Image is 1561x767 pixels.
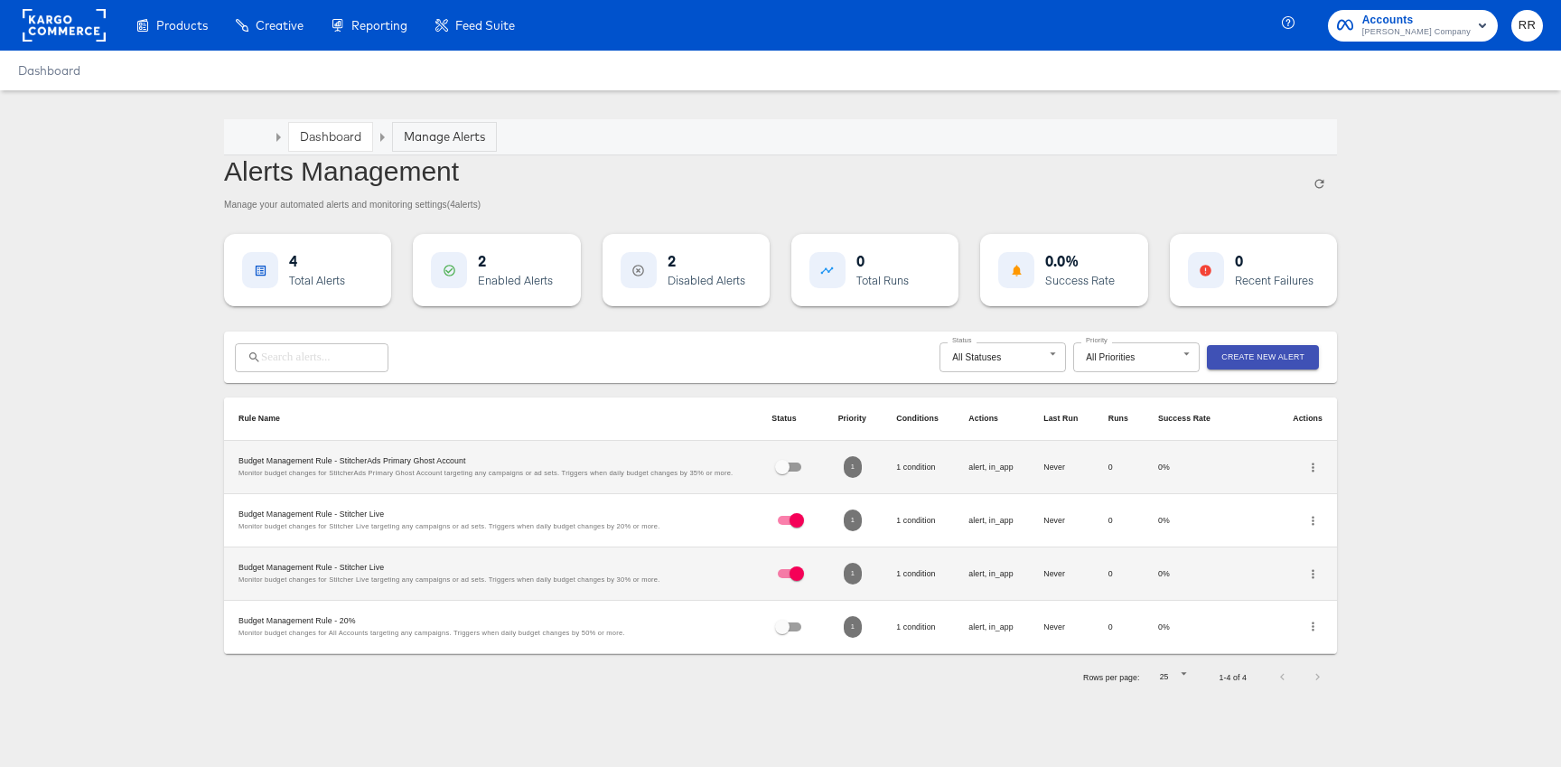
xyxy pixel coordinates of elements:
[1043,568,1080,580] p: Never
[256,18,304,33] span: Creative
[238,509,743,520] p: Budget Management Rule - Stitcher Live
[668,273,745,288] div: Disabled Alerts
[1108,568,1129,580] p: 0
[238,575,660,584] span: Monitor budget changes for Stitcher Live targeting any campaigns or ad sets. Triggers when daily ...
[1043,622,1080,633] p: Never
[1221,351,1304,364] span: Create New Alert
[1043,462,1080,473] p: Never
[1029,398,1094,441] th: Last Run
[824,398,883,441] th: Priority
[1235,273,1313,288] div: Recent Failures
[668,252,745,269] div: 2
[404,128,485,145] div: Manage Alerts
[1362,25,1471,40] span: [PERSON_NAME] Company
[478,252,553,269] div: 2
[224,155,481,187] h1: Alerts Management
[238,562,743,574] p: Budget Management Rule - Stitcher Live
[1108,622,1129,633] p: 0
[968,462,1014,473] p: alert, in_app
[261,342,388,372] input: Search alerts...
[856,252,909,269] div: 0
[1108,462,1129,473] p: 0
[1043,515,1080,527] p: Never
[238,469,733,477] span: Monitor budget changes for StitcherAds Primary Ghost Account targeting any campaigns or ad sets. ...
[1158,462,1212,473] p: 0%
[882,398,954,441] th: Conditions
[1158,568,1212,580] p: 0%
[844,516,862,526] span: 1
[478,273,553,288] div: Enabled Alerts
[18,63,80,78] a: Dashboard
[224,197,481,213] h6: Manage your automated alerts and monitoring settings ( 4 alerts)
[896,515,939,527] p: 1 condition
[896,462,939,473] p: 1 condition
[1108,515,1129,527] p: 0
[1235,252,1313,269] div: 0
[896,568,939,580] p: 1 condition
[1158,515,1212,527] p: 0%
[1207,345,1319,369] button: Create New Alert
[968,568,1014,580] p: alert, in_app
[844,463,862,472] span: 1
[844,622,862,632] span: 1
[238,522,660,530] span: Monitor budget changes for Stitcher Live targeting any campaigns or ad sets. Triggers when daily ...
[1362,11,1471,30] span: Accounts
[238,615,743,627] p: Budget Management Rule - 20%
[1328,10,1498,42] button: Accounts[PERSON_NAME] Company
[1147,667,1191,687] div: 25
[968,622,1014,633] p: alert, in_app
[1158,622,1212,633] p: 0%
[156,18,208,33] span: Products
[1302,166,1337,201] button: Refresh
[1045,273,1115,288] div: Success Rate
[968,515,1014,527] p: alert, in_app
[1073,342,1200,372] div: All Priorities
[856,273,909,288] div: Total Runs
[757,398,823,441] th: Status
[939,342,1066,372] div: All Statuses
[1519,15,1536,36] span: RR
[1094,398,1144,441] th: Runs
[1083,672,1140,684] p: Rows per page:
[455,18,515,33] span: Feed Suite
[224,398,757,441] th: Rule Name
[238,455,743,467] p: Budget Management Rule - StitcherAds Primary Ghost Account
[896,622,939,633] p: 1 condition
[300,128,361,145] a: Dashboard
[289,273,345,288] div: Total Alerts
[351,18,407,33] span: Reporting
[1220,672,1247,684] p: 1-4 of 4
[1511,10,1543,42] button: RR
[289,252,345,269] div: 4
[238,629,625,637] span: Monitor budget changes for All Accounts targeting any campaigns. Triggers when daily budget chang...
[1144,398,1227,441] th: Success Rate
[954,398,1029,441] th: Actions
[1227,398,1337,441] th: Actions
[1045,252,1115,269] div: 0.0%
[844,569,862,579] span: 1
